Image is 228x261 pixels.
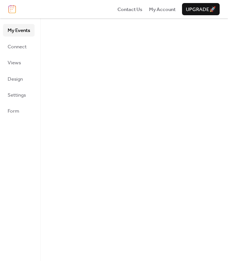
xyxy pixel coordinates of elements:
a: Contact Us [117,5,142,13]
a: Design [3,73,35,85]
button: Upgrade🚀 [182,3,220,15]
span: Settings [8,91,26,99]
span: Connect [8,43,27,51]
span: My Account [149,6,176,13]
a: My Account [149,5,176,13]
span: Upgrade 🚀 [186,6,216,13]
span: Contact Us [117,6,142,13]
span: Design [8,75,23,83]
a: Views [3,56,35,68]
span: Views [8,59,21,67]
span: Form [8,107,19,115]
a: Settings [3,89,35,101]
img: logo [8,5,16,13]
a: Form [3,105,35,117]
span: My Events [8,27,30,34]
a: My Events [3,24,35,36]
a: Connect [3,40,35,53]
